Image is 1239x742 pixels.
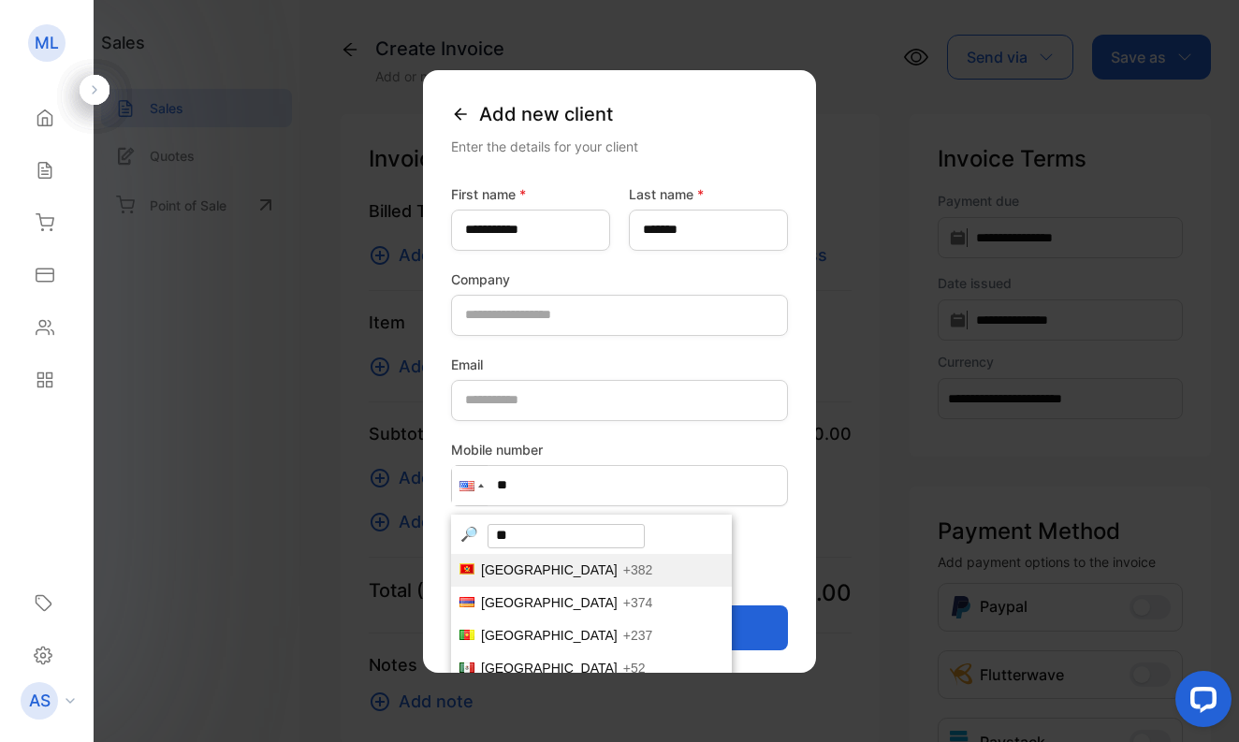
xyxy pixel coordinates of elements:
[623,562,653,577] span: +382
[481,628,618,643] span: [GEOGRAPHIC_DATA]
[451,137,788,156] div: Enter the details for your client
[29,689,51,713] p: AS
[481,595,618,610] span: [GEOGRAPHIC_DATA]
[451,269,788,289] label: Company
[451,355,788,374] label: Email
[451,440,788,459] label: Mobile number
[35,31,59,55] p: ML
[623,595,653,610] span: +374
[629,184,788,204] label: Last name
[623,661,646,676] span: +52
[481,562,618,577] span: [GEOGRAPHIC_DATA]
[479,100,613,128] span: Add new client
[481,661,618,676] span: [GEOGRAPHIC_DATA]
[623,628,653,643] span: +237
[452,466,488,505] div: United States: + 1
[460,525,482,543] span: Magnifying glass
[451,184,610,204] label: First name
[1160,663,1239,742] iframe: LiveChat chat widget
